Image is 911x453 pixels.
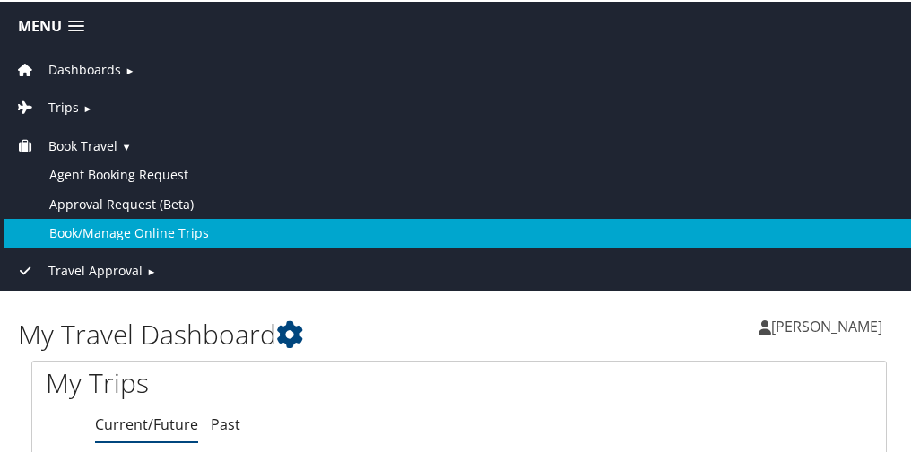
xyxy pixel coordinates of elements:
[95,413,198,432] a: Current/Future
[18,314,459,352] h1: My Travel Dashboard
[13,97,79,114] a: Trips
[13,59,121,76] a: Dashboards
[121,138,131,152] span: ▼
[146,263,156,276] span: ►
[9,10,93,39] a: Menu
[13,135,117,152] a: Book Travel
[48,58,121,78] span: Dashboards
[759,298,900,352] a: [PERSON_NAME]
[46,362,446,400] h1: My Trips
[48,135,117,154] span: Book Travel
[13,260,143,277] a: Travel Approval
[125,62,134,75] span: ►
[48,259,143,279] span: Travel Approval
[771,315,882,335] span: [PERSON_NAME]
[211,413,240,432] a: Past
[82,100,92,113] span: ►
[18,16,62,33] span: Menu
[48,96,79,116] span: Trips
